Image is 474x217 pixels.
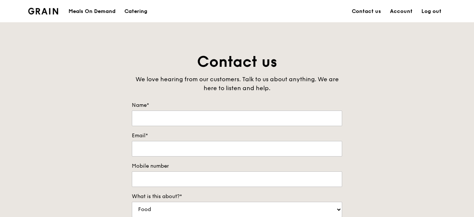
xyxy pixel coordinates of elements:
label: Name* [132,102,342,109]
img: Grain [28,8,58,14]
a: Account [385,0,417,23]
a: Catering [120,0,152,23]
label: What is this about?* [132,193,342,200]
a: Log out [417,0,446,23]
a: Contact us [347,0,385,23]
h1: Contact us [132,52,342,72]
div: Catering [124,0,147,23]
label: Mobile number [132,162,342,170]
label: Email* [132,132,342,139]
div: We love hearing from our customers. Talk to us about anything. We are here to listen and help. [132,75,342,93]
div: Meals On Demand [69,0,116,23]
